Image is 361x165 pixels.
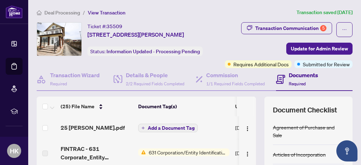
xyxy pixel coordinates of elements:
button: Logo [242,122,253,133]
span: 35509 [106,23,122,30]
span: 25 [PERSON_NAME].pdf [61,123,125,132]
span: FINTRAC - 631 Corporate_Entity Identification Mandatory B - PropTx-OREA_[DATE] 23_07_25.pdf [61,145,133,161]
span: Required [50,81,67,86]
span: Upload Date [235,103,263,110]
img: IMG-E12106211_1.jpg [37,23,81,56]
button: Add a Document Tag [138,124,198,132]
img: logo [6,5,23,18]
span: [STREET_ADDRESS][PERSON_NAME] [87,30,184,39]
article: Transaction saved [DATE] [296,8,353,17]
button: Open asap [336,140,357,161]
span: Submitted for Review [303,60,350,68]
div: Agreement of Purchase and Sale [273,123,344,139]
button: Status Icon631 Corporation/Entity Identification InformationRecord [138,148,230,156]
button: Transaction Communication5 [241,22,332,34]
span: Add a Document Tag [148,126,195,130]
h4: Details & People [126,71,184,79]
span: Document Checklist [273,105,337,115]
span: HK [10,146,19,156]
div: Articles of Incorporation [273,151,326,158]
span: home [37,10,42,15]
button: Update for Admin Review [286,43,353,55]
h4: Transaction Wizard [50,71,100,79]
div: 5 [320,25,326,31]
img: Logo [245,151,250,157]
span: Deal Processing [44,10,80,16]
span: Update for Admin Review [291,43,348,54]
img: Logo [245,126,250,132]
span: 631 Corporation/Entity Identification InformationRecord [146,148,230,156]
button: Logo [242,147,253,159]
span: 1/1 Required Fields Completed [206,81,265,86]
span: plus [141,126,145,130]
img: Status Icon [138,148,146,156]
span: View Transaction [88,10,126,16]
span: Required [289,81,306,86]
span: (25) File Name [61,103,94,110]
th: (25) File Name [58,97,135,116]
td: [DATE] [232,116,280,139]
div: Ticket #: [87,22,122,30]
span: 2/2 Required Fields Completed [126,81,184,86]
h4: Commission [206,71,265,79]
th: Upload Date [232,97,280,116]
th: Document Tag(s) [135,97,232,116]
span: Requires Additional Docs [233,60,289,68]
button: Add a Document Tag [138,123,198,133]
h4: Documents [289,71,318,79]
span: ellipsis [342,27,347,32]
div: Status: [87,47,203,56]
span: Information Updated - Processing Pending [106,48,200,55]
div: Transaction Communication [255,23,326,34]
li: / [83,8,85,17]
